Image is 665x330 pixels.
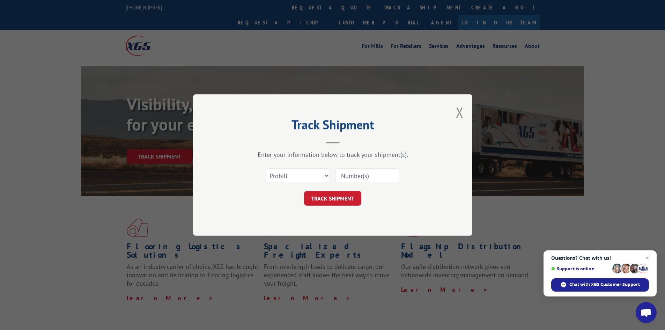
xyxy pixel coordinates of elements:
[643,254,651,262] span: Close chat
[456,103,464,122] button: Close modal
[228,120,437,133] h2: Track Shipment
[636,302,657,323] div: Open chat
[228,151,437,159] div: Enter your information below to track your shipment(s).
[551,278,649,292] div: Chat with XGS Customer Support
[551,266,610,271] span: Support is online
[569,281,640,288] span: Chat with XGS Customer Support
[335,168,399,183] input: Number(s)
[551,255,649,261] span: Questions? Chat with us!
[304,191,361,206] button: TRACK SHIPMENT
